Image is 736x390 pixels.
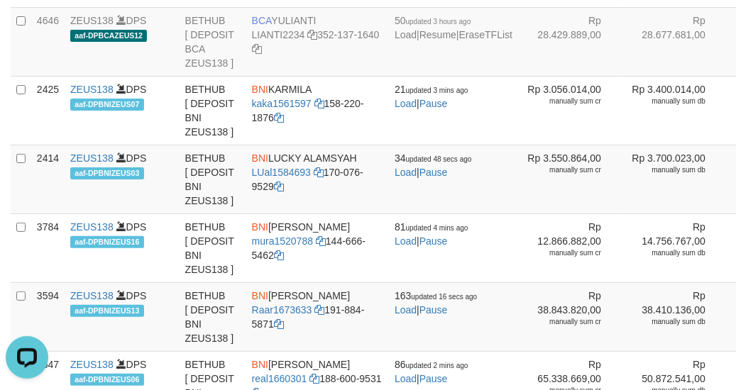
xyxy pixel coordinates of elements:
[395,359,468,384] span: |
[395,290,477,301] span: 163
[395,290,477,316] span: |
[395,304,417,316] a: Load
[252,152,268,164] span: BNI
[628,248,705,258] div: manually sum db
[6,6,48,48] button: Open LiveChat chat widget
[395,373,417,384] a: Load
[395,152,471,164] span: 34
[406,87,468,94] span: updated 3 mins ago
[524,248,601,258] div: manually sum cr
[274,318,284,330] a: Copy 1918845871 to clipboard
[252,98,312,109] a: kaka1561597
[252,15,272,26] span: BCA
[309,373,319,384] a: Copy real1660301 to clipboard
[412,293,478,301] span: updated 16 secs ago
[406,224,468,232] span: updated 4 mins ago
[406,362,468,369] span: updated 2 mins ago
[70,290,114,301] a: ZEUS138
[395,98,417,109] a: Load
[316,235,326,247] a: Copy mura1520788 to clipboard
[31,145,65,213] td: 2414
[70,15,114,26] a: ZEUS138
[395,15,512,40] span: | |
[252,221,268,233] span: BNI
[518,145,622,213] td: Rp 3.550.864,00
[180,145,246,213] td: BETHUB [ DEPOSIT BNI ZEUS138 ]
[395,221,468,247] span: |
[246,7,389,76] td: YULIANTI 352-137-1640
[252,43,262,55] a: Copy 3521371640 to clipboard
[70,374,144,386] span: aaf-DPBNIZEUS06
[395,152,471,178] span: |
[395,29,417,40] a: Load
[622,76,727,145] td: Rp 3.400.014,00
[70,359,114,370] a: ZEUS138
[274,112,284,123] a: Copy 1582201876 to clipboard
[65,213,180,282] td: DPS
[70,167,144,179] span: aaf-DPBNIZEUS03
[419,167,448,178] a: Pause
[65,76,180,145] td: DPS
[31,76,65,145] td: 2425
[65,7,180,76] td: DPS
[252,167,311,178] a: LUal1584693
[31,213,65,282] td: 3784
[395,15,471,26] span: 50
[459,29,512,40] a: EraseTFList
[406,155,472,163] span: updated 48 secs ago
[419,98,448,109] a: Pause
[246,282,389,351] td: [PERSON_NAME] 191-884-5871
[65,145,180,213] td: DPS
[628,96,705,106] div: manually sum db
[628,165,705,175] div: manually sum db
[70,305,144,317] span: aaf-DPBNIZEUS13
[395,84,468,109] span: |
[70,99,144,111] span: aaf-DPBNIZEUS07
[252,290,268,301] span: BNI
[307,29,317,40] a: Copy LIANTI2234 to clipboard
[252,359,268,370] span: BNI
[252,84,268,95] span: BNI
[246,145,389,213] td: LUCKY ALAMSYAH 170-076-9529
[518,282,622,351] td: Rp 38.843.820,00
[274,250,284,261] a: Copy 1446665462 to clipboard
[180,76,246,145] td: BETHUB [ DEPOSIT BNI ZEUS138 ]
[622,282,727,351] td: Rp 38.410.136,00
[622,213,727,282] td: Rp 14.756.767,00
[65,282,180,351] td: DPS
[395,235,417,247] a: Load
[180,7,246,76] td: BETHUB [ DEPOSIT BCA ZEUS138 ]
[622,145,727,213] td: Rp 3.700.023,00
[252,304,312,316] a: Raar1673633
[314,304,324,316] a: Copy Raar1673633 to clipboard
[628,317,705,327] div: manually sum db
[524,165,601,175] div: manually sum cr
[180,282,246,351] td: BETHUB [ DEPOSIT BNI ZEUS138 ]
[31,7,65,76] td: 4646
[246,213,389,282] td: [PERSON_NAME] 144-666-5462
[274,181,284,192] a: Copy 1700769529 to clipboard
[70,152,114,164] a: ZEUS138
[70,30,147,42] span: aaf-DPBCAZEUS12
[395,359,468,370] span: 86
[314,98,324,109] a: Copy kaka1561597 to clipboard
[395,167,417,178] a: Load
[31,282,65,351] td: 3594
[314,167,324,178] a: Copy LUal1584693 to clipboard
[70,221,114,233] a: ZEUS138
[395,84,468,95] span: 21
[252,235,313,247] a: mura1520788
[395,221,468,233] span: 81
[622,7,727,76] td: Rp 28.677.681,00
[524,317,601,327] div: manually sum cr
[70,84,114,95] a: ZEUS138
[518,76,622,145] td: Rp 3.056.014,00
[419,235,448,247] a: Pause
[406,18,471,26] span: updated 3 hours ago
[518,7,622,76] td: Rp 28.429.889,00
[70,236,144,248] span: aaf-DPBNIZEUS16
[180,213,246,282] td: BETHUB [ DEPOSIT BNI ZEUS138 ]
[252,29,305,40] a: LIANTI2234
[419,373,448,384] a: Pause
[252,373,307,384] a: real1660301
